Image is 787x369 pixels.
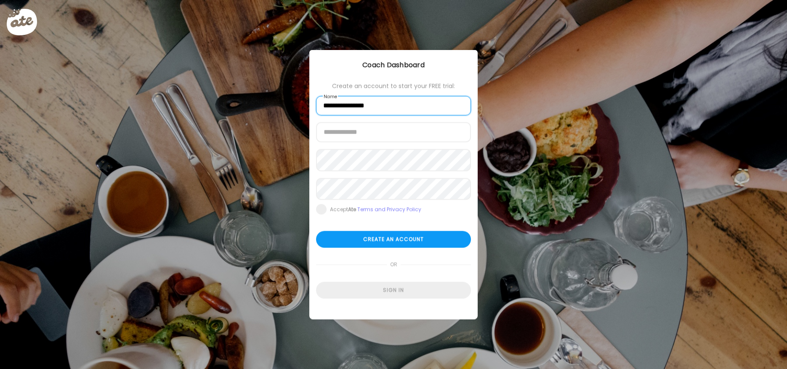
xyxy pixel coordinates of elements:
[387,256,401,273] span: or
[357,206,421,213] a: Terms and Privacy Policy
[316,231,471,248] div: Create an account
[323,94,338,100] label: Name
[316,83,471,90] div: Create an account to start your FREE trial:
[330,206,421,213] div: Accept
[316,282,471,299] div: Sign in
[348,206,356,213] b: Ate
[309,60,478,70] div: Coach Dashboard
